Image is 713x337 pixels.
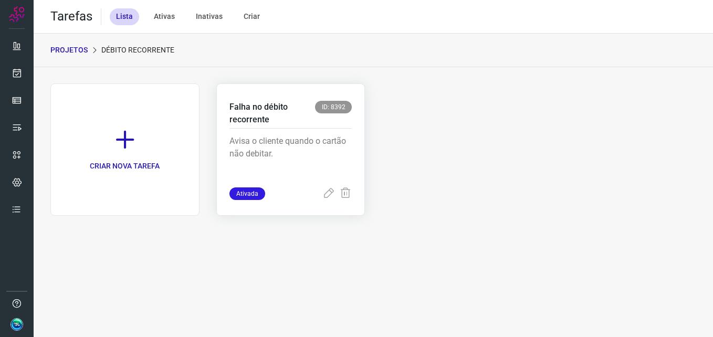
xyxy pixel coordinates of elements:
p: PROJETOS [50,45,88,56]
span: ID: 8392 [315,101,352,113]
div: Inativas [190,8,229,25]
div: Ativas [148,8,181,25]
div: Criar [237,8,266,25]
img: Logo [9,6,25,22]
p: Débito recorrente [101,45,174,56]
p: Falha no débito recorrente [229,101,316,126]
a: CRIAR NOVA TAREFA [50,83,200,216]
img: 688dd65d34f4db4d93ce8256e11a8269.jpg [11,318,23,331]
span: Ativada [229,187,265,200]
p: Avisa o cliente quando o cartão não debitar. [229,135,352,187]
h2: Tarefas [50,9,92,24]
div: Lista [110,8,139,25]
p: CRIAR NOVA TAREFA [90,161,160,172]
